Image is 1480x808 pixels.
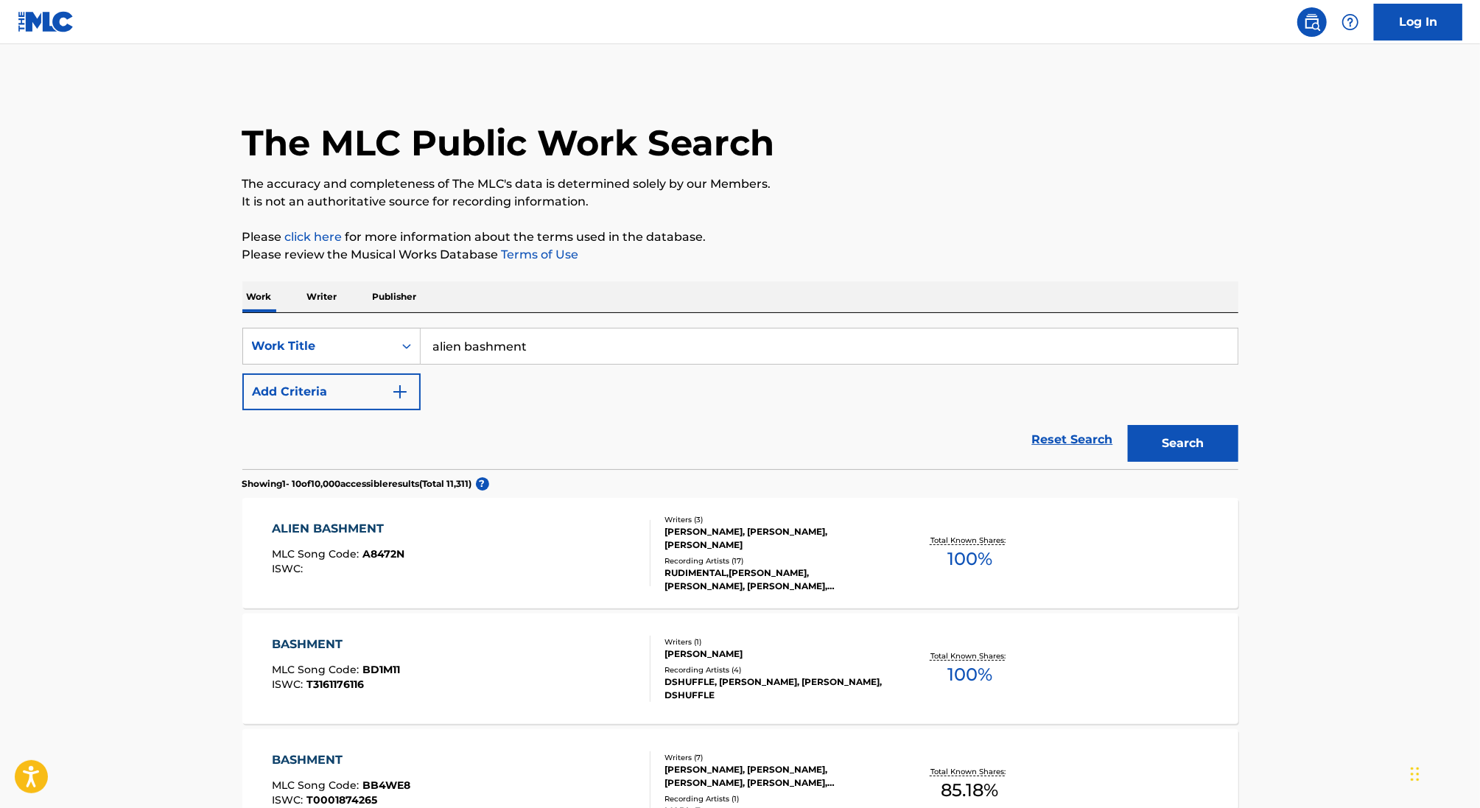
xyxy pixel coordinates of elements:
div: BASHMENT [272,636,400,653]
div: Writers ( 3 ) [664,514,887,525]
span: ISWC : [272,793,306,807]
p: Publisher [368,281,421,312]
a: Public Search [1297,7,1327,37]
iframe: Chat Widget [1406,737,1480,808]
span: T0001874265 [306,793,377,807]
span: A8472N [362,547,404,561]
div: Writers ( 1 ) [664,636,887,647]
a: Reset Search [1025,424,1120,456]
span: MLC Song Code : [272,663,362,676]
a: BASHMENTMLC Song Code:BD1M11ISWC:T3161176116Writers (1)[PERSON_NAME]Recording Artists (4)DSHUFFLE... [242,614,1238,724]
div: Drag [1411,752,1420,796]
form: Search Form [242,328,1238,469]
span: BB4WE8 [362,779,410,792]
p: Work [242,281,276,312]
div: BASHMENT [272,751,410,769]
img: 9d2ae6d4665cec9f34b9.svg [391,383,409,401]
img: search [1303,13,1321,31]
span: BD1M11 [362,663,400,676]
span: ISWC : [272,562,306,575]
div: [PERSON_NAME], [PERSON_NAME], [PERSON_NAME] [664,525,887,552]
div: DSHUFFLE, [PERSON_NAME], [PERSON_NAME], DSHUFFLE [664,675,887,702]
p: Total Known Shares: [930,535,1009,546]
div: Help [1336,7,1365,37]
a: ALIEN BASHMENTMLC Song Code:A8472NISWC:Writers (3)[PERSON_NAME], [PERSON_NAME], [PERSON_NAME]Reco... [242,498,1238,608]
span: MLC Song Code : [272,547,362,561]
span: T3161176116 [306,678,364,691]
div: Writers ( 7 ) [664,752,887,763]
div: [PERSON_NAME], [PERSON_NAME], [PERSON_NAME], [PERSON_NAME], [PERSON_NAME] [PERSON_NAME] EDH, [PER... [664,763,887,790]
div: Work Title [252,337,385,355]
span: ISWC : [272,678,306,691]
span: 85.18 % [941,777,998,804]
p: The accuracy and completeness of The MLC's data is determined solely by our Members. [242,175,1238,193]
img: MLC Logo [18,11,74,32]
a: Terms of Use [499,247,579,261]
p: Total Known Shares: [930,650,1009,661]
div: Recording Artists ( 17 ) [664,555,887,566]
span: 100 % [947,546,992,572]
button: Search [1128,425,1238,462]
span: ? [476,477,489,491]
span: 100 % [947,661,992,688]
div: Recording Artists ( 1 ) [664,793,887,804]
p: Total Known Shares: [930,766,1009,777]
p: It is not an authoritative source for recording information. [242,193,1238,211]
p: Showing 1 - 10 of 10,000 accessible results (Total 11,311 ) [242,477,472,491]
a: Log In [1374,4,1462,41]
div: ALIEN BASHMENT [272,520,404,538]
div: Recording Artists ( 4 ) [664,664,887,675]
img: help [1342,13,1359,31]
div: [PERSON_NAME] [664,647,887,661]
p: Please for more information about the terms used in the database. [242,228,1238,246]
button: Add Criteria [242,373,421,410]
a: click here [285,230,343,244]
p: Writer [303,281,342,312]
span: MLC Song Code : [272,779,362,792]
div: RUDIMENTAL,[PERSON_NAME], [PERSON_NAME], [PERSON_NAME], RUDIMENTAL, RUDIMENTAL [664,566,887,593]
h1: The MLC Public Work Search [242,121,775,165]
p: Please review the Musical Works Database [242,246,1238,264]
